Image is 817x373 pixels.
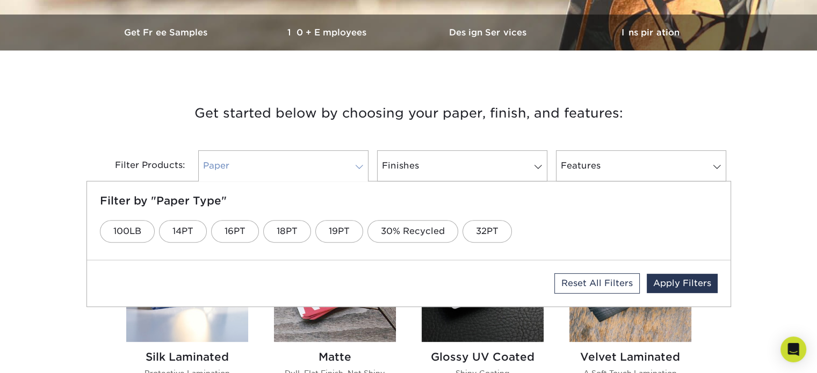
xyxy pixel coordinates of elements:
a: Get Free Samples [86,14,248,50]
a: Inspiration [570,14,731,50]
a: 18PT [263,220,311,243]
a: Features [556,150,726,181]
a: Apply Filters [647,274,718,293]
h3: Get started below by choosing your paper, finish, and features: [95,89,723,137]
h2: Silk Laminated [126,350,248,363]
div: Filter Products: [86,150,194,181]
a: 100LB [100,220,155,243]
a: 10+ Employees [248,14,409,50]
a: Design Services [409,14,570,50]
h2: Velvet Laminated [569,350,691,363]
a: 19PT [315,220,363,243]
a: 32PT [462,220,512,243]
a: Paper [198,150,368,181]
h3: Inspiration [570,27,731,38]
h3: 10+ Employees [248,27,409,38]
a: Reset All Filters [554,273,640,294]
h5: Filter by "Paper Type" [100,194,718,207]
div: Open Intercom Messenger [780,337,806,362]
h2: Matte [274,350,396,363]
a: 30% Recycled [367,220,458,243]
h2: Glossy UV Coated [422,350,544,363]
a: 16PT [211,220,259,243]
h3: Get Free Samples [86,27,248,38]
a: 14PT [159,220,207,243]
h3: Design Services [409,27,570,38]
a: Finishes [377,150,547,181]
